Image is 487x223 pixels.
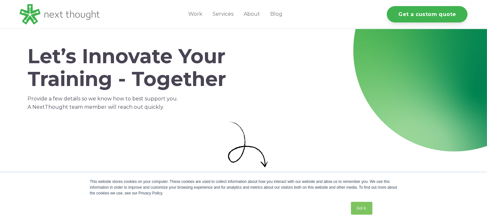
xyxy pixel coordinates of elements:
[228,122,268,168] img: Small curly arrow
[28,104,164,110] span: A NextThought team member will reach out quickly.
[28,96,178,102] span: Provide a few details so we know how to best support you.
[387,6,467,22] a: Get a custom quote
[20,4,100,24] img: LG - NextThought Logo
[90,179,397,196] div: This website stores cookies on your computer. These cookies are used to collect information about...
[28,44,226,91] span: Let’s Innovate Your Training - Together
[351,202,372,215] a: Got it.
